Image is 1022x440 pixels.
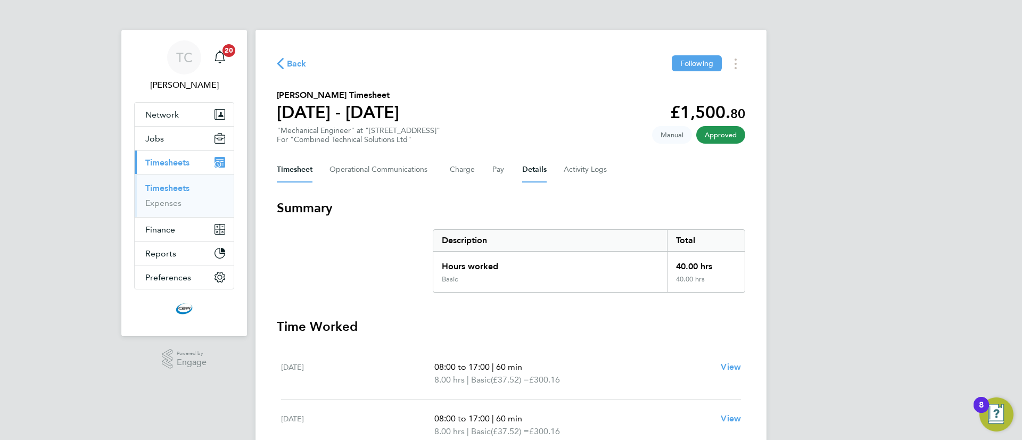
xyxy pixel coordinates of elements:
[667,275,745,292] div: 40.00 hrs
[145,183,189,193] a: Timesheets
[135,218,234,241] button: Finance
[730,106,745,121] span: 80
[491,375,529,385] span: (£37.52) =
[277,318,745,335] h3: Time Worked
[467,375,469,385] span: |
[135,265,234,289] button: Preferences
[667,230,745,251] div: Total
[471,425,491,438] span: Basic
[529,375,560,385] span: £300.16
[434,375,465,385] span: 8.00 hrs
[222,44,235,57] span: 20
[721,413,741,424] span: View
[721,362,741,372] span: View
[564,157,608,182] button: Activity Logs
[145,225,175,235] span: Finance
[135,242,234,265] button: Reports
[433,252,667,275] div: Hours worked
[277,157,312,182] button: Timesheet
[467,426,469,436] span: |
[176,300,193,317] img: cbwstaffingsolutions-logo-retina.png
[134,79,234,92] span: Tom Cheek
[979,405,984,419] div: 8
[434,426,465,436] span: 8.00 hrs
[134,40,234,92] a: TC[PERSON_NAME]
[277,89,399,102] h2: [PERSON_NAME] Timesheet
[176,51,193,64] span: TC
[672,55,722,71] button: Following
[492,413,494,424] span: |
[670,102,745,122] app-decimal: £1,500.
[177,358,207,367] span: Engage
[721,412,741,425] a: View
[529,426,560,436] span: £300.16
[979,397,1013,431] button: Open Resource Center, 8 new notifications
[277,200,745,217] h3: Summary
[696,126,745,144] span: This timesheet has been approved.
[145,134,164,144] span: Jobs
[442,275,458,284] div: Basic
[277,126,440,144] div: "Mechanical Engineer" at "[STREET_ADDRESS]"
[277,57,307,70] button: Back
[135,151,234,174] button: Timesheets
[135,103,234,126] button: Network
[287,57,307,70] span: Back
[162,349,207,369] a: Powered byEngage
[680,59,713,68] span: Following
[135,127,234,150] button: Jobs
[522,157,547,182] button: Details
[667,252,745,275] div: 40.00 hrs
[277,135,440,144] div: For "Combined Technical Solutions Ltd"
[434,362,490,372] span: 08:00 to 17:00
[121,30,247,336] nav: Main navigation
[721,361,741,373] a: View
[492,157,505,182] button: Pay
[145,110,179,120] span: Network
[433,230,667,251] div: Description
[471,373,491,386] span: Basic
[434,413,490,424] span: 08:00 to 17:00
[209,40,230,74] a: 20
[652,126,692,144] span: This timesheet was manually created.
[145,272,191,283] span: Preferences
[433,229,745,293] div: Summary
[145,157,189,168] span: Timesheets
[281,361,434,386] div: [DATE]
[177,349,207,358] span: Powered by
[145,198,182,208] a: Expenses
[135,174,234,217] div: Timesheets
[281,412,434,438] div: [DATE]
[491,426,529,436] span: (£37.52) =
[145,248,176,259] span: Reports
[329,157,433,182] button: Operational Communications
[726,55,745,72] button: Timesheets Menu
[277,102,399,123] h1: [DATE] - [DATE]
[492,362,494,372] span: |
[450,157,475,182] button: Charge
[496,413,522,424] span: 60 min
[496,362,522,372] span: 60 min
[134,300,234,317] a: Go to home page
